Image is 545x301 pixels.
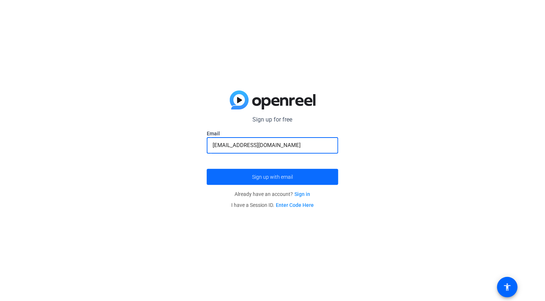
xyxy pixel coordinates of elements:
[503,283,512,292] mat-icon: accessibility
[207,130,338,137] label: Email
[213,141,332,150] input: Enter Email Address
[235,191,310,197] span: Already have an account?
[230,90,316,109] img: blue-gradient.svg
[207,169,338,185] button: Sign up with email
[207,115,338,124] p: Sign up for free
[231,202,314,208] span: I have a Session ID.
[276,202,314,208] a: Enter Code Here
[295,191,310,197] a: Sign in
